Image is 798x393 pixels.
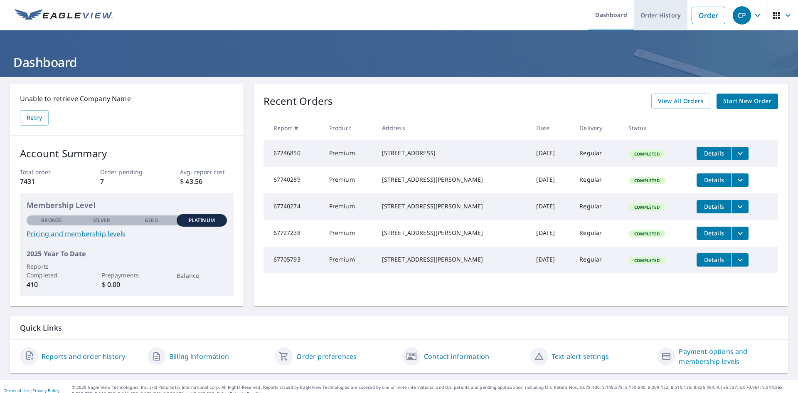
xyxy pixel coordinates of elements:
p: Membership Level [27,200,227,211]
p: Order pending [100,168,153,176]
span: Retry [27,113,42,123]
p: Bronze [41,217,62,224]
button: filesDropdownBtn-67740289 [731,173,749,187]
p: Account Summary [20,146,234,161]
a: View All Orders [651,94,710,109]
span: Completed [629,231,665,237]
td: Premium [323,193,375,220]
p: Total order [20,168,73,176]
td: Premium [323,140,375,167]
td: Premium [323,247,375,273]
a: Start New Order [717,94,778,109]
th: Status [622,116,690,140]
span: View All Orders [658,96,704,106]
td: Premium [323,220,375,247]
button: detailsBtn-67727238 [697,227,731,240]
p: Avg. report cost [180,168,233,176]
span: Details [702,203,727,210]
div: [STREET_ADDRESS] [382,149,523,157]
p: 2025 Year To Date [27,249,227,259]
td: [DATE] [530,193,573,220]
div: [STREET_ADDRESS][PERSON_NAME] [382,175,523,184]
p: Recent Orders [264,94,333,109]
button: filesDropdownBtn-67740274 [731,200,749,213]
th: Delivery [573,116,622,140]
td: Regular [573,220,622,247]
button: detailsBtn-67746850 [697,147,731,160]
span: Start New Order [723,96,771,106]
td: [DATE] [530,220,573,247]
span: Details [702,229,727,237]
a: Pricing and membership levels [27,229,227,239]
p: Gold [145,217,159,224]
td: 67705793 [264,247,323,273]
p: Balance [177,271,227,280]
p: Unable to retrieve Company Name [20,94,234,104]
div: [STREET_ADDRESS][PERSON_NAME] [382,229,523,237]
p: Platinum [189,217,215,224]
p: 7 [100,176,153,186]
h1: Dashboard [10,54,788,71]
p: $ 0.00 [102,279,152,289]
img: EV Logo [15,9,113,22]
td: Regular [573,247,622,273]
p: Silver [93,217,111,224]
th: Product [323,116,375,140]
a: Order [692,7,725,24]
button: filesDropdownBtn-67727238 [731,227,749,240]
td: Regular [573,140,622,167]
a: Order preferences [296,351,357,361]
button: filesDropdownBtn-67705793 [731,253,749,267]
p: Quick Links [20,323,778,333]
p: Prepayments [102,271,152,279]
button: detailsBtn-67740274 [697,200,731,213]
span: Completed [629,257,665,263]
a: Reports and order history [42,351,125,361]
div: [STREET_ADDRESS][PERSON_NAME] [382,202,523,210]
button: detailsBtn-67740289 [697,173,731,187]
span: Completed [629,204,665,210]
span: Completed [629,178,665,183]
span: Details [702,149,727,157]
a: Text alert settings [552,351,609,361]
p: 410 [27,279,76,289]
p: | [4,388,59,393]
span: Details [702,176,727,184]
p: 7431 [20,176,73,186]
button: detailsBtn-67705793 [697,253,731,267]
td: 67740289 [264,167,323,193]
td: [DATE] [530,247,573,273]
td: 67740274 [264,193,323,220]
td: 67727238 [264,220,323,247]
td: [DATE] [530,167,573,193]
div: [STREET_ADDRESS][PERSON_NAME] [382,255,523,264]
th: Report # [264,116,323,140]
td: Regular [573,167,622,193]
span: Completed [629,151,665,157]
td: [DATE] [530,140,573,167]
th: Address [375,116,530,140]
button: filesDropdownBtn-67746850 [731,147,749,160]
th: Date [530,116,573,140]
p: $ 43.56 [180,176,233,186]
td: 67746850 [264,140,323,167]
button: Retry [20,110,49,126]
div: CP [733,6,751,25]
td: Premium [323,167,375,193]
td: Regular [573,193,622,220]
span: Details [702,256,727,264]
a: Billing information [169,351,229,361]
a: Contact information [424,351,489,361]
p: Reports Completed [27,262,76,279]
a: Payment options and membership levels [679,346,778,366]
